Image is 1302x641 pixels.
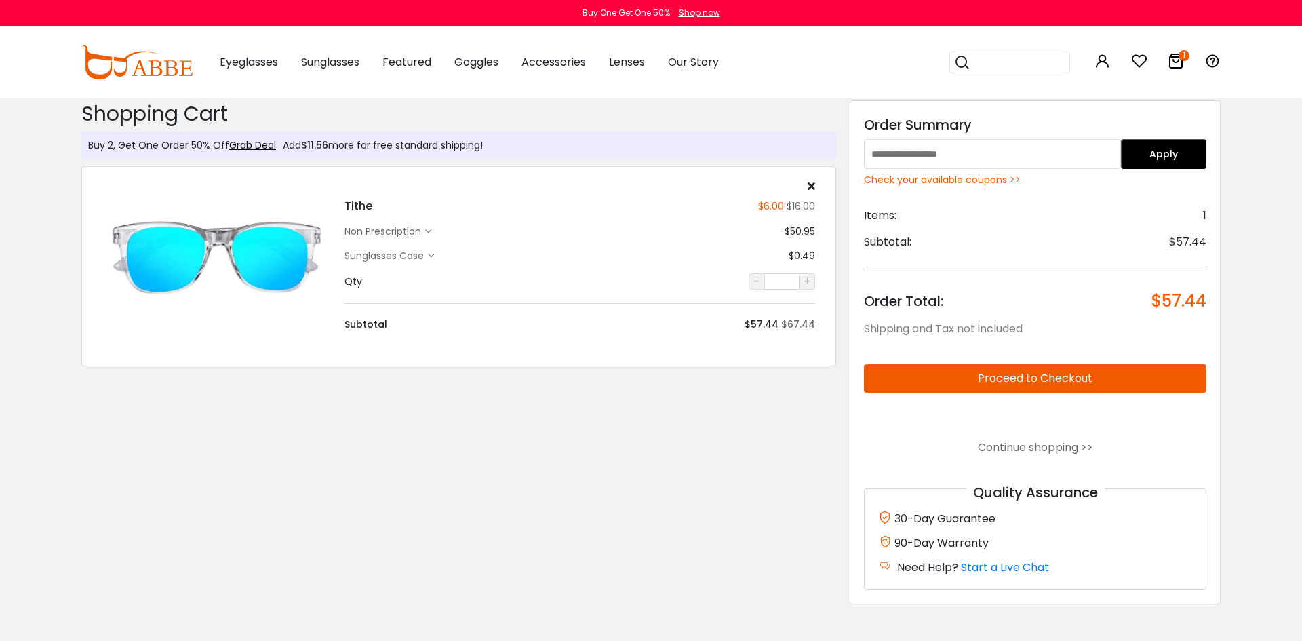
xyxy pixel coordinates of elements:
[961,560,1049,575] a: Start a Live Chat
[864,364,1206,393] button: Proceed to Checkout
[672,7,720,18] a: Shop now
[81,45,193,79] img: abbeglasses.com
[81,102,836,126] h2: Shopping Cart
[301,138,328,152] span: $11.56
[781,317,815,332] div: $67.44
[966,483,1105,502] span: Quality Assurance
[878,534,1192,551] div: 90-Day Warranty
[1179,50,1189,61] i: 1
[864,173,1206,187] div: Check your available coupons >>
[344,275,364,289] div: Qty:
[344,198,372,214] h4: Tithe
[1151,292,1206,311] span: $57.44
[784,199,815,214] div: $16.00
[758,199,784,214] div: $6.00
[679,7,720,19] div: Shop now
[220,54,278,70] span: Eyeglasses
[276,138,483,153] div: Add more for free standard shipping!
[864,115,1206,135] div: Order Summary
[1169,234,1206,250] span: $57.44
[229,138,276,152] a: Grab Deal
[785,225,815,239] div: $50.95
[864,234,911,250] span: Subtotal:
[864,404,1206,428] iframe: PayPal
[864,321,1206,337] div: Shipping and Tax not included
[454,54,498,70] span: Goggles
[864,208,896,224] span: Items:
[789,249,815,263] div: $0.49
[609,54,645,70] span: Lenses
[301,54,359,70] span: Sunglasses
[745,317,778,332] div: $57.44
[878,509,1192,527] div: 30-Day Guarantee
[521,54,586,70] span: Accessories
[897,560,958,575] span: Need Help?
[1168,56,1184,71] a: 1
[864,292,943,311] span: Order Total:
[978,440,1093,455] a: Continue shopping >>
[88,138,276,153] div: Buy 2, Get One Order 50% Off
[583,7,670,19] div: Buy One Get One 50%
[1121,139,1206,169] button: Apply
[344,249,428,263] div: Sunglasses Case
[382,54,431,70] span: Featured
[1203,208,1206,224] span: 1
[102,199,331,313] img: Tithe
[668,54,719,70] span: Our Story
[344,317,387,332] div: Subtotal
[344,225,425,239] div: non prescription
